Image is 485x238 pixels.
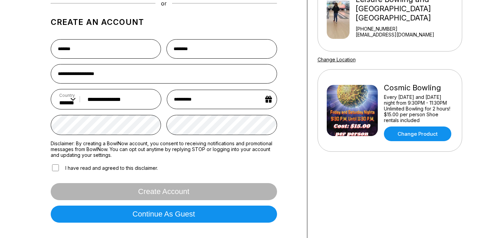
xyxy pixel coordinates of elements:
[356,32,459,38] a: [EMAIL_ADDRESS][DOMAIN_NAME]
[51,163,158,172] label: I have read and agreed to this disclaimer.
[59,93,76,98] label: Country
[318,57,356,62] a: Change Location
[384,83,453,92] div: Cosmic Bowling
[51,140,277,158] label: Disclaimer: By creating a BowlNow account, you consent to receiving notifications and promotional...
[384,127,451,141] a: Change Product
[384,94,453,123] div: Every [DATE] and [DATE] night from 9:30PM - 11:30PM Unlimited Bowling for 2 hours! $15.00 per per...
[327,85,378,136] img: Cosmic Bowling
[52,164,59,171] input: I have read and agreed to this disclaimer.
[51,17,277,27] h1: Create an account
[356,26,459,32] div: [PHONE_NUMBER]
[51,206,277,223] button: Continue as guest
